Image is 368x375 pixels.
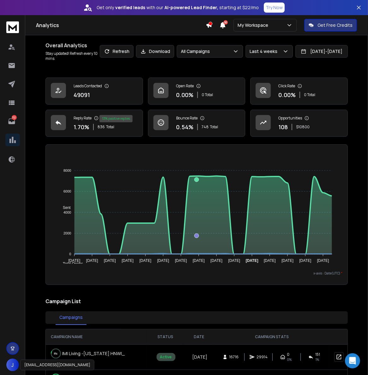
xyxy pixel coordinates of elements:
[304,19,357,32] button: Get Free Credits
[214,329,329,344] th: CAMPAIGN STATS
[238,22,271,28] p: My Workspace
[113,48,129,55] p: Refresh
[56,310,86,325] button: Campaigns
[69,252,71,256] tspan: 0
[202,92,213,97] p: 0 Total
[98,124,105,130] span: 836
[46,329,147,344] th: CAMPAIGN NAME
[229,355,239,360] span: 16716
[184,344,214,370] td: [DATE]
[317,258,329,263] tspan: [DATE]
[295,45,348,58] button: [DATE]-[DATE]
[36,21,206,29] h1: Analytics
[266,4,283,11] p: Try Now
[181,48,212,55] p: All Campaigns
[136,45,174,58] button: Download
[278,84,295,89] p: Click Rate
[278,123,288,131] p: 108
[250,78,348,105] a: Click Rate0.00%0 Total
[12,115,17,120] p: 112
[318,22,353,28] p: Get Free Credits
[139,258,151,263] tspan: [DATE]
[287,357,292,362] span: 0%
[45,78,143,105] a: Leads Contacted49091
[202,124,209,130] span: 748
[296,124,310,130] p: $ 10800
[250,48,280,55] p: Last 4 weeks
[315,352,320,357] span: 151
[164,4,218,11] strong: AI-powered Lead Finder,
[228,258,240,263] tspan: [DATE]
[157,258,169,263] tspan: [DATE]
[315,357,319,362] span: 1 %
[176,123,193,131] p: 0.54 %
[148,110,246,137] a: Bounce Rate0.54%748Total
[149,48,170,55] p: Download
[210,124,218,130] span: Total
[104,258,116,263] tspan: [DATE]
[6,21,19,33] img: logo
[51,271,342,276] p: x-axis : Date(UTC)
[300,258,312,263] tspan: [DATE]
[20,360,94,370] div: [EMAIL_ADDRESS][DOMAIN_NAME]
[304,92,315,97] p: 0 Total
[193,258,205,263] tspan: [DATE]
[99,115,133,122] div: 13 % positive replies
[100,45,134,58] button: Refresh
[45,110,143,137] a: Reply Rate1.70%836Total13% positive replies
[184,329,214,344] th: DATE
[345,353,360,368] div: Open Intercom Messenger
[175,258,187,263] tspan: [DATE]
[54,350,58,357] p: 8 %
[63,169,71,172] tspan: 8000
[46,345,147,362] td: IMI Living -[US_STATE] HNWI_
[115,4,145,11] strong: verified leads
[74,84,102,89] p: Leads Contacted
[58,205,71,210] span: Sent
[45,297,348,305] h2: Campaign List
[147,329,184,344] th: STATUS
[63,211,71,214] tspan: 4000
[45,51,100,61] p: Stay updated! Refresh every 10 mins.
[278,116,302,121] p: Opportunities
[97,4,259,11] p: Get only with our starting at $22/mo
[264,3,285,13] button: Try Now
[246,258,258,263] tspan: [DATE]
[223,20,228,25] span: 50
[6,359,19,371] button: J
[250,110,348,137] a: Opportunities108$10800
[176,84,194,89] p: Open Rate
[74,123,89,131] p: 1.70 %
[211,258,223,263] tspan: [DATE]
[86,258,98,263] tspan: [DATE]
[257,355,268,360] span: 29914
[176,116,198,121] p: Bounce Rate
[5,115,18,128] a: 112
[122,258,134,263] tspan: [DATE]
[63,231,71,235] tspan: 2000
[282,258,294,263] tspan: [DATE]
[148,78,246,105] a: Open Rate0.00%0 Total
[176,90,193,99] p: 0.00 %
[63,189,71,193] tspan: 6000
[106,124,114,130] span: Total
[45,42,100,49] h1: Overall Analytics
[74,116,92,121] p: Reply Rate
[278,90,296,99] p: 0.00 %
[58,262,83,266] span: Total Opens
[68,258,80,263] tspan: [DATE]
[287,352,290,357] span: 0
[74,90,90,99] p: 49091
[157,353,175,361] div: Active
[264,258,276,263] tspan: [DATE]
